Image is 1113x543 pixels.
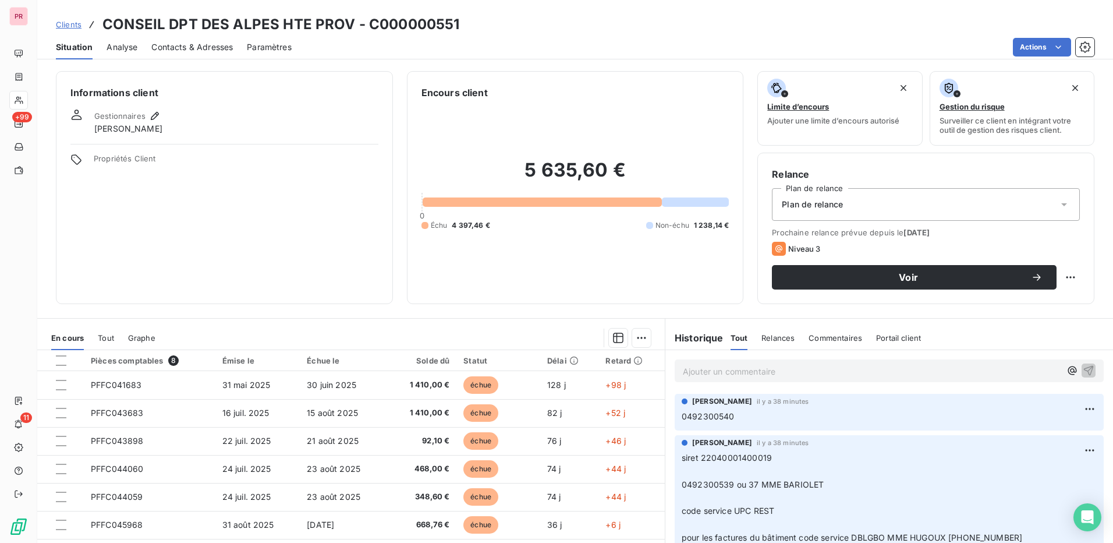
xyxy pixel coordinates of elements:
span: 23 août 2025 [307,464,360,474]
span: En cours [51,333,84,343]
a: Clients [56,19,81,30]
span: 1 238,14 € [694,220,729,231]
span: 36 j [547,520,562,530]
span: échue [463,516,498,534]
span: 11 [20,412,32,423]
span: 22 juil. 2025 [222,436,271,446]
span: Limite d’encours [767,102,829,111]
span: 1 410,00 € [394,379,449,391]
span: échue [463,460,498,478]
div: Solde dû [394,356,449,365]
span: Graphe [128,333,155,343]
span: 30 juin 2025 [307,380,356,390]
div: Statut [463,356,533,365]
div: Délai [547,356,591,365]
span: 128 j [547,380,566,390]
div: Open Intercom Messenger [1073,503,1101,531]
button: Gestion du risqueSurveiller ce client en intégrant votre outil de gestion des risques client. [930,71,1094,146]
button: Actions [1013,38,1071,57]
span: +46 j [605,436,626,446]
span: PFFC043683 [91,408,144,418]
span: Ajouter une limite d’encours autorisé [767,116,899,125]
span: 74 j [547,492,561,502]
span: PFFC041683 [91,380,142,390]
span: Contacts & Adresses [151,41,233,53]
span: Commentaires [809,333,862,343]
span: Paramètres [247,41,292,53]
div: Émise le [222,356,293,365]
span: Surveiller ce client en intégrant votre outil de gestion des risques client. [940,116,1084,135]
span: 23 août 2025 [307,492,360,502]
button: Limite d’encoursAjouter une limite d’encours autorisé [757,71,922,146]
span: 468,00 € [394,463,449,475]
span: 82 j [547,408,562,418]
span: 21 août 2025 [307,436,359,446]
span: +98 j [605,380,626,390]
span: Analyse [107,41,137,53]
span: Prochaine relance prévue depuis le [772,228,1080,237]
span: [PERSON_NAME] [692,438,752,448]
span: il y a 38 minutes [757,439,809,446]
span: 76 j [547,436,562,446]
span: échue [463,432,498,450]
span: +99 [12,112,32,122]
span: 348,60 € [394,491,449,503]
span: [PERSON_NAME] [94,123,162,135]
span: PFFC043898 [91,436,144,446]
span: Situation [56,41,93,53]
h2: 5 635,60 € [421,158,729,193]
span: 31 mai 2025 [222,380,271,390]
div: PR [9,7,28,26]
span: PFFC044060 [91,464,144,474]
span: Niveau 3 [788,244,820,253]
span: siret 22040001400019 [682,453,772,463]
h6: Historique [665,331,724,345]
span: Plan de relance [782,199,843,210]
img: Logo LeanPay [9,517,28,536]
span: PFFC044059 [91,492,143,502]
span: +44 j [605,492,626,502]
span: [DATE] [903,228,930,237]
h6: Encours client [421,86,488,100]
span: Clients [56,20,81,29]
span: 4 397,46 € [452,220,490,231]
span: Tout [731,333,748,343]
span: échue [463,404,498,422]
span: 74 j [547,464,561,474]
span: 0492300539 ou 37 MME BARIOLET [682,479,824,489]
span: 92,10 € [394,435,449,447]
span: [DATE] [307,520,334,530]
span: 668,76 € [394,519,449,531]
h6: Informations client [70,86,378,100]
span: Voir [786,273,1031,282]
h6: Relance [772,167,1080,181]
span: 15 août 2025 [307,408,358,418]
span: 24 juil. 2025 [222,464,271,474]
span: Tout [98,333,114,343]
span: échue [463,376,498,394]
span: Gestion du risque [940,102,1005,111]
span: 0 [420,211,424,220]
span: 31 août 2025 [222,520,274,530]
div: Pièces comptables [91,355,208,366]
div: Retard [605,356,658,365]
div: Échue le [307,356,380,365]
button: Voir [772,265,1057,290]
span: échue [463,488,498,506]
span: +6 j [605,520,621,530]
span: 1 410,00 € [394,407,449,419]
span: PFFC045968 [91,520,143,530]
span: 24 juil. 2025 [222,492,271,502]
span: 0492300540 [682,411,735,421]
span: Non-échu [655,220,689,231]
h3: CONSEIL DPT DES ALPES HTE PROV - C000000551 [102,14,459,35]
span: Échu [431,220,448,231]
span: [PERSON_NAME] [692,396,752,407]
span: 8 [168,355,179,366]
span: Gestionnaires [94,111,146,121]
span: code service UPC REST [682,506,774,516]
span: +44 j [605,464,626,474]
span: Portail client [876,333,921,343]
span: Propriétés Client [94,154,378,170]
span: il y a 38 minutes [757,398,809,405]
